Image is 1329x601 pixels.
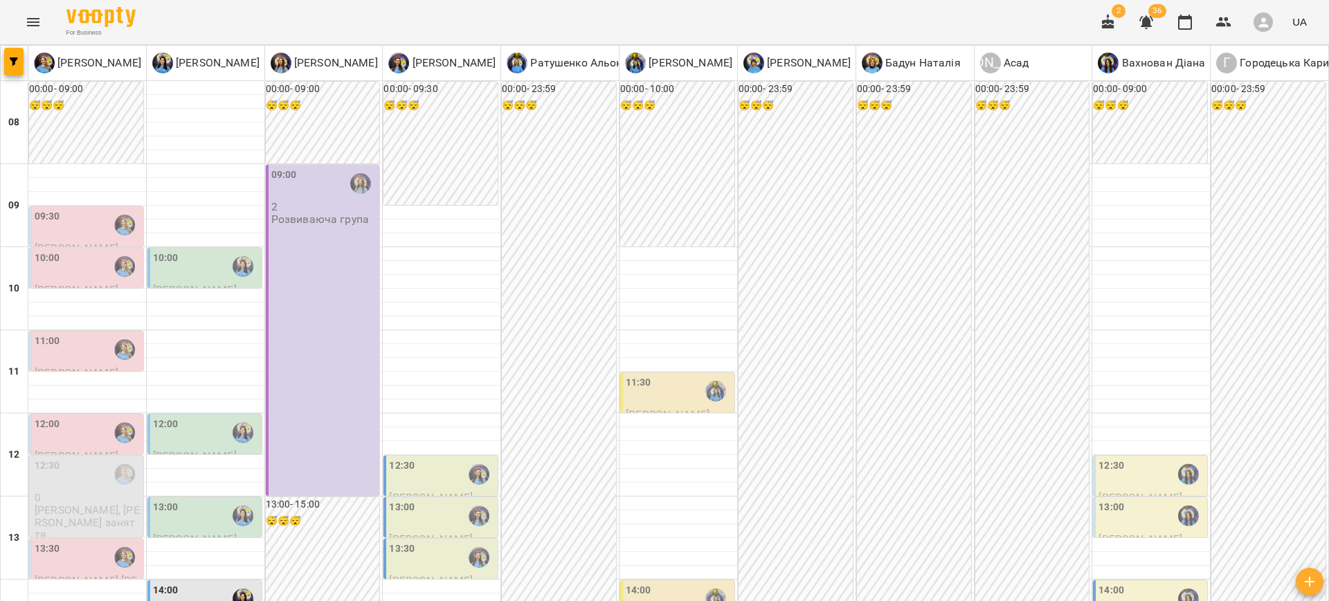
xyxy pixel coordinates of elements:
label: 13:00 [389,500,415,515]
p: Асад [1001,55,1029,71]
label: 10:00 [153,251,179,266]
a: Р Ратушенко Альона [507,53,629,73]
label: 13:00 [153,500,179,515]
span: 2 [1112,4,1125,18]
h6: 😴😴😴 [620,98,734,114]
label: 14:00 [153,583,179,598]
span: [PERSON_NAME] [389,574,473,587]
a: С [PERSON_NAME] [625,53,732,73]
p: [PERSON_NAME] [646,55,732,71]
div: Вахнован Діана [1098,53,1205,73]
a: [PERSON_NAME] Асад [980,53,1029,73]
p: 0 [35,492,141,503]
img: Базілєва Катерина [233,505,253,526]
img: Б [862,53,883,73]
img: Позднякова Анастасія [114,547,135,568]
img: В [1098,53,1119,73]
img: П [34,53,55,73]
div: Ігнатенко Оксана [388,53,496,73]
label: 11:00 [35,334,60,349]
img: С [625,53,646,73]
span: [PERSON_NAME] [626,408,709,421]
h6: 😴😴😴 [266,514,380,529]
p: [PERSON_NAME] [764,55,851,71]
label: 11:30 [626,375,651,391]
div: Ігнатенко Оксана [469,547,489,568]
h6: 00:00 - 23:59 [857,82,971,97]
div: Асад [980,53,1029,73]
span: 36 [1148,4,1166,18]
h6: 00:00 - 23:59 [502,82,616,97]
h6: 😴😴😴 [29,98,143,114]
img: Вахнован Діана [1178,505,1199,526]
span: UA [1292,15,1307,29]
p: [PERSON_NAME], [PERSON_NAME] заняття [35,504,141,540]
img: Позднякова Анастасія [114,339,135,360]
label: 13:30 [389,541,415,557]
div: Бадун Наталія [862,53,961,73]
p: 2 [271,201,377,213]
span: [PERSON_NAME] [153,532,237,546]
h6: 13:00 - 15:00 [266,497,380,512]
a: В Вахнован Діана [1098,53,1205,73]
div: Свириденко Аня [705,381,726,402]
img: Позднякова Анастасія [114,215,135,235]
div: Чирва Юлія [743,53,851,73]
h6: 08 [8,115,19,130]
img: Б [152,53,173,73]
label: 09:00 [271,168,297,183]
button: UA [1287,9,1312,35]
h6: 09 [8,198,19,213]
h6: 😴😴😴 [502,98,616,114]
div: Позднякова Анастасія [114,464,135,485]
h6: 11 [8,364,19,379]
h6: 😴😴😴 [1211,98,1326,114]
h6: 00:00 - 10:00 [620,82,734,97]
span: [PERSON_NAME] [35,283,118,296]
img: Базілєва Катерина [233,256,253,277]
label: 12:30 [389,458,415,474]
span: [PERSON_NAME] [153,449,237,463]
span: [PERSON_NAME] [389,532,473,546]
button: Menu [17,6,50,39]
a: Б Бадун Наталія [862,53,961,73]
div: Казимирів Тетяна [271,53,378,73]
p: [PERSON_NAME] [409,55,496,71]
img: Ігнатенко Оксана [469,505,489,526]
a: І [PERSON_NAME] [388,53,496,73]
div: Вахнован Діана [1178,464,1199,485]
label: 13:30 [35,541,60,557]
div: [PERSON_NAME] [980,53,1001,73]
img: Voopty Logo [66,7,136,27]
div: Позднякова Анастасія [114,256,135,277]
button: Створити урок [1296,568,1323,595]
h6: 😴😴😴 [739,98,853,114]
h6: 😴😴😴 [857,98,971,114]
div: Ігнатенко Оксана [469,464,489,485]
h6: 00:00 - 23:59 [975,82,1090,97]
span: [PERSON_NAME] [389,491,473,504]
span: [PERSON_NAME] [35,366,118,379]
h6: 10 [8,281,19,296]
label: 09:30 [35,209,60,224]
p: Ратушенко Альона [527,55,629,71]
label: 12:30 [35,458,60,474]
span: For Business [66,28,136,37]
label: 14:00 [1099,583,1124,598]
div: Ратушенко Альона [507,53,629,73]
div: Позднякова Анастасія [34,53,141,73]
p: Вахнован Діана [1119,55,1205,71]
img: І [388,53,409,73]
label: 12:00 [35,417,60,432]
span: [PERSON_NAME] [1099,491,1182,504]
img: Казимирів Тетяна [350,173,371,194]
p: Розвиваюча група [271,213,369,225]
label: 10:00 [35,251,60,266]
p: [PERSON_NAME] [55,55,141,71]
h6: 😴😴😴 [383,98,498,114]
